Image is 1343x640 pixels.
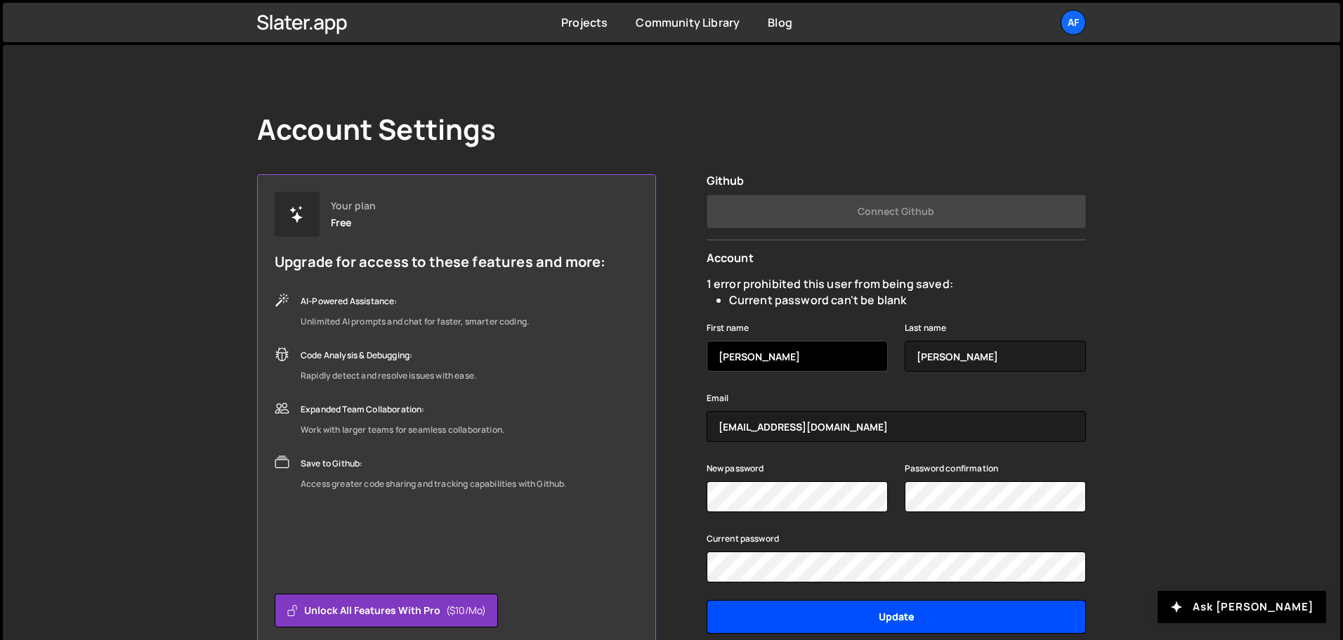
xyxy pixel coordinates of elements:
label: Password confirmation [905,462,998,476]
div: Save to Github: [301,455,567,472]
h5: Upgrade for access to these features and more: [275,254,605,270]
div: AI-Powered Assistance: [301,293,529,310]
div: Code Analysis & Debugging: [301,347,476,364]
li: Current password can't be blank [729,292,1086,308]
a: Blog [768,15,792,30]
div: Free [331,217,352,228]
a: Projects [561,15,608,30]
div: 1 error prohibited this user from being saved: [707,276,1086,292]
button: Connect Github [707,195,1086,228]
input: Update [707,600,1086,634]
div: Unlimited AI prompts and chat for faster, smarter coding. [301,313,529,330]
div: Access greater code sharing and tracking capabilities with Github. [301,476,567,492]
a: Af [1061,10,1086,35]
div: Work with larger teams for seamless collaboration. [301,422,504,438]
h1: Account Settings [257,112,497,146]
span: ($10/mo) [446,603,486,618]
div: Your plan [331,200,376,211]
button: Ask [PERSON_NAME] [1158,591,1326,623]
label: First name [707,321,749,335]
label: New password [707,462,764,476]
label: Current password [707,532,780,546]
div: Expanded Team Collaboration: [301,401,504,418]
button: Unlock all features with Pro($10/mo) [275,594,498,627]
a: Community Library [636,15,740,30]
div: Rapidly detect and resolve issues with ease. [301,367,476,384]
h2: Account [707,252,1086,265]
label: Last name [905,321,946,335]
label: Email [707,391,729,405]
h2: Github [707,174,1086,188]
